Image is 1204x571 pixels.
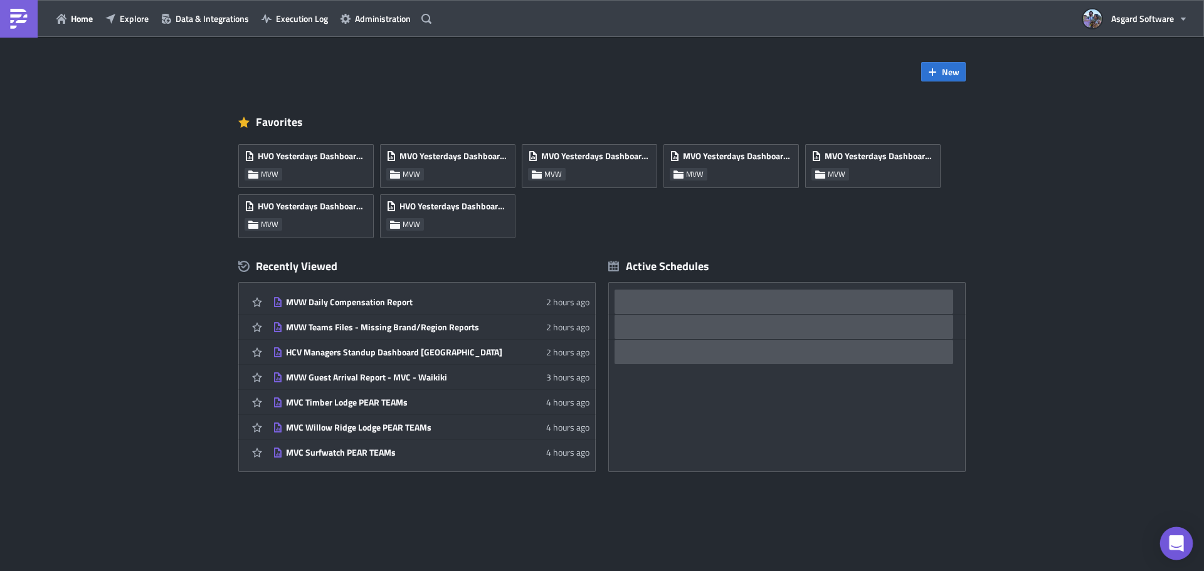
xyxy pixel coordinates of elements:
span: HVO Yesterdays Dashboard [US_STATE] [399,201,509,212]
a: HVO Yesterdays Dashboard ESTMVW [238,138,380,188]
span: MVW [261,219,278,229]
time: 2025-09-29T21:58:29Z [546,320,589,333]
a: MVO Yesterdays Dashboard PSTMVW [380,138,522,188]
span: New [942,65,959,78]
a: HCV Managers Standup Dashboard [GEOGRAPHIC_DATA]2 hours ago [273,340,589,364]
a: MVO Yesterdays Dashboard EUMVW [805,138,947,188]
span: MVW [403,169,420,179]
span: Execution Log [276,12,328,25]
a: MVC Willow Ridge Lodge PEAR TEAMs4 hours ago [273,415,589,439]
button: Administration [334,9,417,28]
span: MVO Yesterdays Dashboard EU [825,150,934,162]
span: Explore [120,12,149,25]
div: MVW Daily Compensation Report [286,296,505,308]
span: HVO Yesterdays Dashboard EST [258,150,367,162]
a: MVC Surfwatch PEAR TEAMs4 hours ago [273,440,589,464]
div: MVC Timber Lodge PEAR TEAMs [286,397,505,408]
span: MVO Yesterdays Dashboard EST [683,150,792,162]
time: 2025-09-29T21:56:13Z [546,345,589,359]
img: PushMetrics [9,9,29,29]
a: MVW Guest Arrival Report - MVC - Waikiki3 hours ago [273,365,589,389]
button: Execution Log [255,9,334,28]
span: MVW [544,169,562,179]
time: 2025-09-29T21:09:26Z [546,370,589,384]
div: MVW Guest Arrival Report - MVC - Waikiki [286,372,505,383]
img: Avatar [1082,8,1103,29]
div: Favorites [238,113,966,132]
span: Home [71,12,93,25]
time: 2025-09-29T19:51:34Z [546,421,589,434]
span: Asgard Software [1111,12,1174,25]
span: MVW [261,169,278,179]
button: Asgard Software [1075,5,1195,33]
a: MVW Teams Files - Missing Brand/Region Reports2 hours ago [273,315,589,339]
div: Open Intercom Messenger [1160,527,1193,560]
button: Home [50,9,99,28]
a: MVC Timber Lodge PEAR TEAMs4 hours ago [273,390,589,414]
a: HVO Yesterdays Dashboard [US_STATE]MVW [380,188,522,238]
div: Recently Viewed [238,257,596,276]
button: Data & Integrations [155,9,255,28]
div: MVW Teams Files - Missing Brand/Region Reports [286,322,505,333]
span: MVO Yesterdays Dashboard [US_STATE] [541,150,650,162]
span: HVO Yesterdays Dashboard PST [258,201,367,212]
a: MVW Daily Compensation Report2 hours ago [273,290,589,314]
span: MVW [686,169,704,179]
div: Active Schedules [608,259,709,273]
button: Explore [99,9,155,28]
a: MVO Yesterdays Dashboard ESTMVW [663,138,805,188]
a: MVO Yesterdays Dashboard [US_STATE]MVW [522,138,663,188]
span: MVW [403,219,420,229]
div: MVC Surfwatch PEAR TEAMs [286,447,505,458]
button: New [921,62,966,81]
div: HCV Managers Standup Dashboard [GEOGRAPHIC_DATA] [286,347,505,358]
time: 2025-09-29T19:52:03Z [546,396,589,409]
span: Administration [355,12,411,25]
span: Data & Integrations [176,12,249,25]
a: HVO Yesterdays Dashboard PSTMVW [238,188,380,238]
span: MVO Yesterdays Dashboard PST [399,150,509,162]
time: 2025-09-29T19:51:10Z [546,446,589,459]
span: MVW [828,169,845,179]
time: 2025-09-29T22:05:21Z [546,295,589,308]
div: MVC Willow Ridge Lodge PEAR TEAMs [286,422,505,433]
